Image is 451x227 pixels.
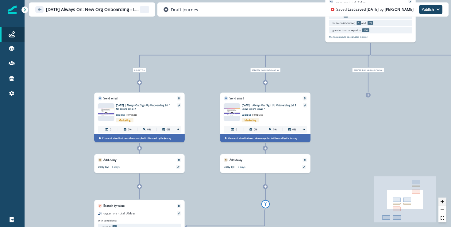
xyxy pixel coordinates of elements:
[292,128,296,131] p: 0%
[302,97,307,100] button: Remove
[102,137,171,140] p: Communication Limit overrides are applied to this email by the Journey
[250,68,280,72] span: between (inclusive) 1 and 99
[362,28,369,32] p: 100
[116,103,172,111] p: [DATE] | Always On: Sign Up Onboarding Lvl 1 No Errors Email 1
[368,21,373,25] p: 99
[103,96,118,101] p: Send email
[116,118,133,122] span: Marketing
[8,6,17,14] img: Inflection
[46,6,140,13] p: [DATE] Always On: New Org Onboarding - Level 1
[336,7,347,12] p: Saved
[438,206,446,214] button: zoom out
[110,128,111,131] p: 0
[438,214,446,222] button: fit view
[334,68,402,72] div: greater than or equal to 100
[242,118,259,122] span: Marketing
[176,159,182,161] button: Remove
[229,96,244,101] p: Send email
[242,111,286,117] p: Subject:
[254,128,257,131] p: 0%
[273,128,276,131] p: 0%
[140,6,149,13] button: sidebar collapse toggle
[94,154,185,173] div: Add delayRemoveDelay by:6 days
[128,128,131,131] p: 0%
[380,7,384,12] p: by
[140,43,371,67] g: Edge from 9d1d7b45-9c4b-485e-a642-387a614fdc71 to node-edge-labeld09878bd-a43e-4ec3-ad74-22c750ce...
[242,103,298,111] p: [DATE] | Always On: Sign Up Onboarding Lvl 1 Some Errors Email 1
[98,218,117,222] p: with conditions:
[333,21,385,25] ul: and
[147,128,151,131] p: 0%
[236,128,237,131] p: 0
[302,159,307,161] button: Remove
[103,211,135,216] p: org.errors_total_30days
[385,7,414,12] p: Jeff Ayers
[126,113,137,116] span: Template
[171,6,198,13] p: Draft journey
[98,108,114,116] img: email asset unavailable
[167,128,170,131] p: 0%
[238,165,282,169] p: 6 days
[333,28,361,32] p: greater than or equal to
[229,158,242,162] p: Add delay
[329,36,368,39] p: The Values would be evaluated in order.
[176,97,182,100] button: Remove
[112,165,156,169] p: 6 days
[35,6,44,13] button: Go back
[232,68,299,72] div: between (inclusive) 1 and 99
[176,205,182,207] button: Remove
[261,200,270,209] button: add-goto
[352,68,384,72] span: greater than or equal to 100
[103,204,125,208] p: Branch by value
[368,43,371,67] g: Edge from 9d1d7b45-9c4b-485e-a642-387a614fdc71 to node-edge-labele0d07954-2ca2-4db6-904b-17cfa91b...
[103,158,116,162] p: Add delay
[348,7,379,12] p: Last saved [DATE]
[94,93,185,142] div: Send emailRemoveemail asset unavailable[DATE] | Always On: Sign Up Onboarding Lvl 1 No Errors Ema...
[438,198,446,206] button: zoom in
[333,21,355,25] p: between (inclusive)
[252,113,263,116] span: Template
[133,68,146,72] span: equal to 0
[220,93,310,142] div: Send emailRemoveemail asset unavailable[DATE] | Always On: Sign Up Onboarding Lvl 1 Some Errors E...
[106,68,173,72] div: equal to 0
[357,21,361,25] p: 1
[419,5,442,14] button: Publish
[243,200,287,209] div: add-gotoremove-goto-linkremove-goto
[228,137,297,140] p: Communication Limit overrides are applied to this email by the Journey
[220,154,310,173] div: Add delayRemoveDelay by:6 days
[224,108,240,116] img: email asset unavailable
[116,111,160,117] p: Subject:
[98,165,112,169] p: Delay by:
[224,165,238,169] p: Delay by:
[265,43,371,67] g: Edge from 9d1d7b45-9c4b-485e-a642-387a614fdc71 to node-edge-labelc0e7006e-31bf-4b1b-925f-40186c78...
